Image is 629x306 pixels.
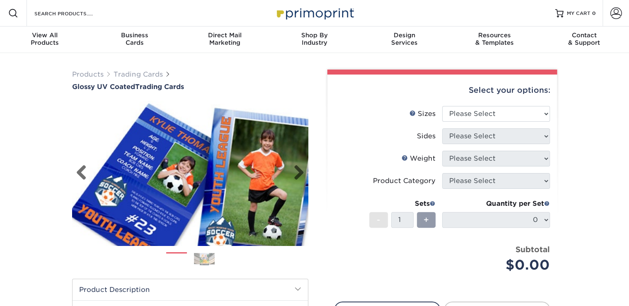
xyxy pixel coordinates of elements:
[369,199,435,209] div: Sets
[359,31,449,39] span: Design
[334,75,550,106] div: Select your options:
[359,27,449,53] a: DesignServices
[72,92,308,255] img: Glossy UV Coated 01
[449,31,539,39] span: Resources
[114,70,163,78] a: Trading Cards
[567,10,590,17] span: MY CART
[90,31,180,46] div: Cards
[539,31,629,46] div: & Support
[72,83,308,91] h1: Trading Cards
[449,27,539,53] a: Resources& Templates
[417,131,435,141] div: Sides
[90,27,180,53] a: BusinessCards
[539,31,629,39] span: Contact
[72,83,135,91] span: Glossy UV Coated
[359,31,449,46] div: Services
[270,31,360,46] div: Industry
[73,279,308,300] h2: Product Description
[194,253,215,265] img: Trading Cards 02
[273,4,356,22] img: Primoprint
[180,27,270,53] a: Direct MailMarketing
[72,70,104,78] a: Products
[515,245,550,254] strong: Subtotal
[423,214,429,226] span: +
[592,10,596,16] span: 0
[448,255,550,275] div: $0.00
[34,8,114,18] input: SEARCH PRODUCTS.....
[270,31,360,39] span: Shop By
[409,109,435,119] div: Sizes
[270,27,360,53] a: Shop ByIndustry
[180,31,270,46] div: Marketing
[72,83,308,91] a: Glossy UV CoatedTrading Cards
[90,31,180,39] span: Business
[377,214,380,226] span: -
[442,199,550,209] div: Quantity per Set
[180,31,270,39] span: Direct Mail
[539,27,629,53] a: Contact& Support
[449,31,539,46] div: & Templates
[402,154,435,164] div: Weight
[373,176,435,186] div: Product Category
